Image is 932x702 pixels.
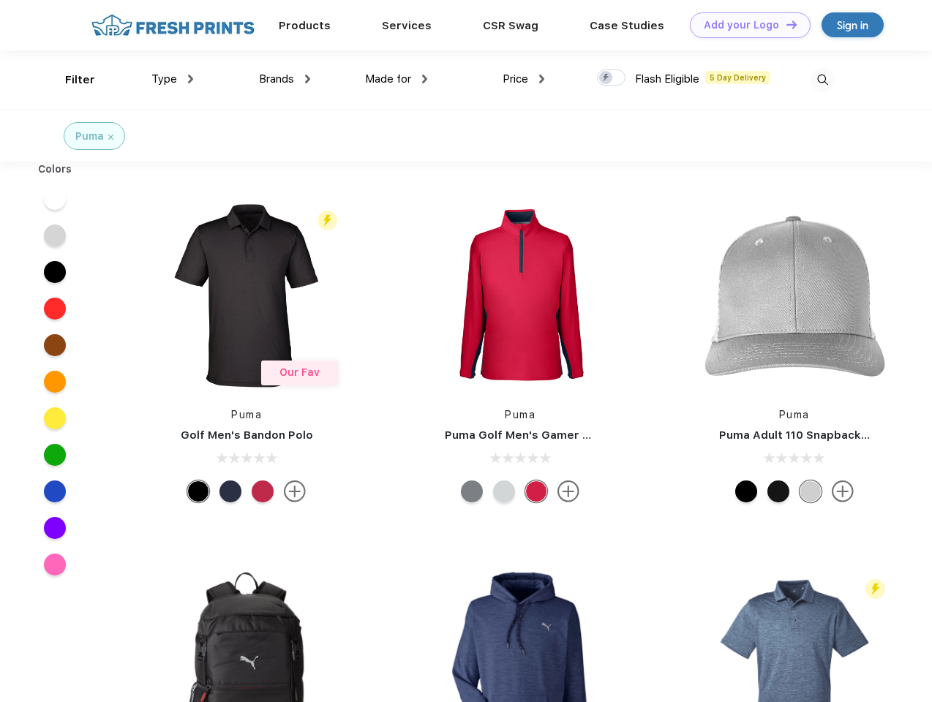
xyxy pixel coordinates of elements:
a: Puma [231,409,262,420]
img: more.svg [557,480,579,502]
div: Navy Blazer [219,480,241,502]
div: Sign in [837,17,868,34]
span: Price [503,72,528,86]
div: Filter [65,72,95,88]
div: Quiet Shade [461,480,483,502]
div: Quarry Brt Whit [800,480,822,502]
img: func=resize&h=266 [149,198,344,393]
span: Flash Eligible [635,72,699,86]
img: dropdown.png [305,75,310,83]
img: dropdown.png [539,75,544,83]
span: Type [151,72,177,86]
a: Golf Men's Bandon Polo [181,429,313,442]
div: Puma [75,129,104,144]
img: fo%20logo%202.webp [87,12,259,38]
div: Ski Patrol [252,480,274,502]
img: dropdown.png [422,75,427,83]
div: High Rise [493,480,515,502]
a: Puma [505,409,535,420]
span: 5 Day Delivery [705,71,770,84]
img: desktop_search.svg [811,68,835,92]
img: DT [786,20,797,29]
a: Sign in [822,12,884,37]
img: more.svg [284,480,306,502]
img: func=resize&h=266 [423,198,617,393]
a: CSR Swag [483,19,538,32]
a: Puma [779,409,810,420]
div: Ski Patrol [525,480,547,502]
img: flash_active_toggle.svg [317,211,337,230]
div: Add your Logo [704,19,779,31]
div: Colors [27,162,83,177]
img: func=resize&h=266 [697,198,892,393]
img: flash_active_toggle.svg [865,579,885,599]
span: Our Fav [279,366,320,378]
a: Puma Golf Men's Gamer Golf Quarter-Zip [445,429,676,442]
img: filter_cancel.svg [108,135,113,140]
span: Brands [259,72,294,86]
div: Pma Blk with Pma Blk [767,480,789,502]
a: Services [382,19,432,32]
img: dropdown.png [188,75,193,83]
img: more.svg [832,480,854,502]
div: Pma Blk Pma Blk [735,480,757,502]
span: Made for [365,72,411,86]
a: Products [279,19,331,32]
div: Puma Black [187,480,209,502]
